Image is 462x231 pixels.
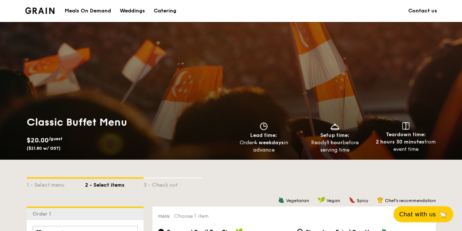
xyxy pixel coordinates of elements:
span: Vegetarian [286,198,309,203]
img: Grain [25,7,55,14]
span: Setup time: [320,132,350,138]
img: icon-vegan.f8ff3823.svg [318,197,325,203]
span: /guest [49,136,62,141]
img: icon-dish.430c3a2e.svg [329,122,340,130]
img: icon-clock.2db775ea.svg [258,122,269,130]
span: ($21.80 w/ GST) [27,146,61,151]
img: icon-spicy.37a8142b.svg [349,197,355,203]
span: Vegan [327,198,340,203]
span: Lead time: [250,132,277,138]
img: icon-teardown.65201eee.svg [402,122,409,130]
h1: Classic Buffet Menu [27,116,228,129]
img: icon-vegetarian.fe4039eb.svg [278,197,285,203]
div: from event time [373,138,439,153]
strong: 2 hours 30 minutes [376,139,424,145]
strong: 4 weekdays [253,139,283,146]
span: $20.00 [27,136,49,144]
span: Choose 1 item [174,213,209,219]
div: 3 - Check out [144,179,202,189]
span: Order 1 [33,211,54,217]
span: Teardown time: [386,131,426,138]
div: Order in advance [231,139,297,154]
button: Chat with us🦙 [393,206,453,222]
span: Chef's recommendation [385,198,436,203]
img: icon-chef-hat.a58ddaea.svg [377,197,383,203]
strong: 1 hour [327,139,343,146]
span: Chat with us [399,211,436,218]
span: Spicy [357,198,368,203]
div: Ready before serving time [302,139,367,154]
div: 2 - Select items [85,179,144,189]
span: Main [158,214,169,219]
span: 🦙 [439,210,447,219]
a: Logotype [25,7,55,14]
div: 1 - Select menu [27,179,85,189]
